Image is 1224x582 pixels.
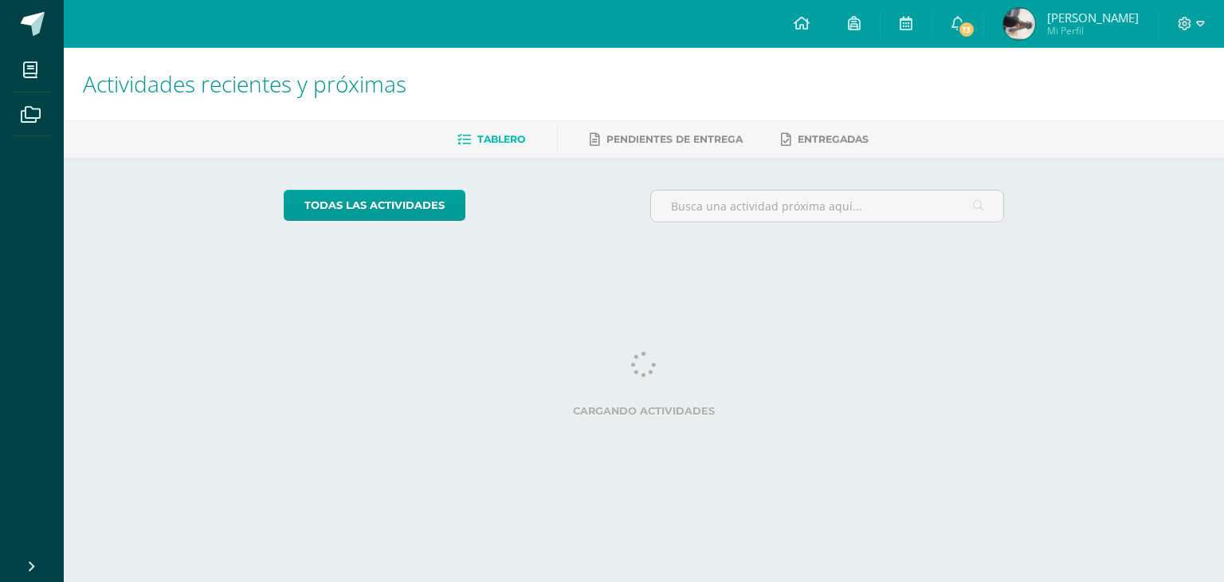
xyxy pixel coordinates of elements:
[651,191,1004,222] input: Busca una actividad próxima aquí...
[477,133,525,145] span: Tablero
[1003,8,1035,40] img: 25787b822ce7b89b296a7c9654a71905.png
[798,133,869,145] span: Entregadas
[1047,24,1139,37] span: Mi Perfil
[284,190,465,221] a: todas las Actividades
[958,21,975,38] span: 13
[1047,10,1139,26] span: [PERSON_NAME]
[284,405,1005,417] label: Cargando actividades
[781,127,869,152] a: Entregadas
[457,127,525,152] a: Tablero
[83,69,406,99] span: Actividades recientes y próximas
[590,127,743,152] a: Pendientes de entrega
[606,133,743,145] span: Pendientes de entrega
